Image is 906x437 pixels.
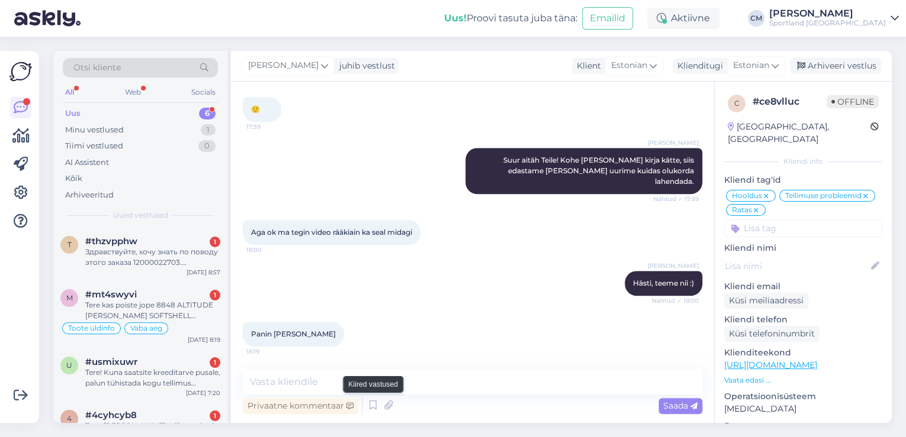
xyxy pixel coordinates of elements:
div: Sportland [GEOGRAPHIC_DATA] [769,18,886,28]
div: 1 [201,124,216,136]
div: Tere! Kuna saatsite kreeditarve pusale, palun tühistada kogu tellimus Tellimus #4000496268 [85,367,220,389]
div: AI Assistent [65,157,109,169]
a: [URL][DOMAIN_NAME] [724,360,817,370]
div: 1 [210,410,220,421]
span: Otsi kliente [73,61,121,74]
span: Ratas [732,206,752,213]
p: Klienditeekond [724,347,882,359]
small: Kiired vastused [348,378,398,389]
span: c [734,99,740,108]
span: Estonian [611,59,647,72]
span: u [66,361,72,370]
span: Panin [PERSON_NAME] [251,329,336,338]
div: Здравствуйте, хочу знать по поводу этого заказа 12000022703. [PERSON_NAME] получить именно товар,... [85,247,220,268]
div: Socials [189,85,218,100]
div: juhib vestlust [335,60,395,72]
div: Arhiveeri vestlus [790,58,881,74]
span: [PERSON_NAME] [648,138,699,147]
div: Tiimi vestlused [65,140,123,152]
div: Küsi telefoninumbrit [724,326,820,342]
input: Lisa nimi [725,260,869,273]
span: Estonian [733,59,769,72]
div: Arhiveeritud [65,189,114,201]
span: Offline [827,95,879,108]
button: Emailid [582,7,633,30]
b: Uus! [444,12,467,24]
div: [DATE] 7:20 [186,389,220,397]
span: 17:59 [246,122,291,131]
div: [DATE] 8:19 [188,335,220,344]
p: Kliendi telefon [724,313,882,326]
span: 18:00 [246,245,291,254]
span: #4cyhcyb8 [85,410,137,420]
div: Proovi tasuta juba täna: [444,11,577,25]
div: 1 [210,237,220,247]
div: Kõik [65,173,82,184]
div: 0 [198,140,216,152]
div: Aktiivne [647,8,719,29]
span: Vaba aeg [130,325,162,332]
div: [PERSON_NAME] [769,9,886,18]
span: #usmixuwr [85,357,137,367]
div: 1 [210,290,220,300]
span: Uued vestlused [113,210,168,221]
p: Kliendi nimi [724,242,882,254]
p: Kliendi email [724,280,882,293]
span: Aga ok ma tegin video rääkiain ka seal midagi [251,228,412,237]
span: Nähtud ✓ 18:00 [652,296,699,305]
span: Nähtud ✓ 17:59 [653,195,699,203]
span: 18:19 [246,347,291,356]
div: Web [123,85,143,100]
div: Kliendi info [724,156,882,167]
span: Suur aitäh Teile! Kohe [PERSON_NAME] kirja kätte, siis edastame [PERSON_NAME] uurime kuidas oluko... [503,156,696,186]
div: Klienditugi [673,60,723,72]
span: m [66,293,73,302]
span: Tellimuse probleemid [785,192,862,199]
span: Saada [663,400,698,411]
span: #mt4swyvi [85,289,137,300]
div: CM [748,10,764,27]
span: Hooldus [732,192,762,199]
div: # ce8vlluc [753,95,827,109]
div: [DATE] 8:57 [187,268,220,277]
div: Klient [572,60,601,72]
span: Toote üldinfo [68,325,115,332]
p: [MEDICAL_DATA] [724,403,882,415]
span: Hästi, teeme nii :) [633,279,694,287]
div: Tere kas poiste jope 8848 ALTITUDE [PERSON_NAME] SOFTSHELL JACKET on soojustusega [85,300,220,321]
img: Askly Logo [9,60,32,83]
div: Privaatne kommentaar [243,398,358,414]
span: #thzvpphw [85,236,137,247]
div: 6 [199,108,216,119]
span: t [68,240,72,249]
span: 4 [67,414,72,423]
span: 🙂 [251,105,260,114]
span: [PERSON_NAME] [648,261,699,270]
div: Minu vestlused [65,124,124,136]
p: Vaata edasi ... [724,375,882,386]
div: Uus [65,108,81,119]
div: 1 [210,357,220,368]
p: Brauser [724,420,882,432]
div: All [63,85,76,100]
p: Kliendi tag'id [724,174,882,186]
a: [PERSON_NAME]Sportland [GEOGRAPHIC_DATA] [769,9,899,28]
input: Lisa tag [724,219,882,237]
div: [GEOGRAPHIC_DATA], [GEOGRAPHIC_DATA] [728,121,870,145]
p: Operatsioonisüsteem [724,390,882,403]
div: Küsi meiliaadressi [724,293,808,309]
span: [PERSON_NAME] [248,59,319,72]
